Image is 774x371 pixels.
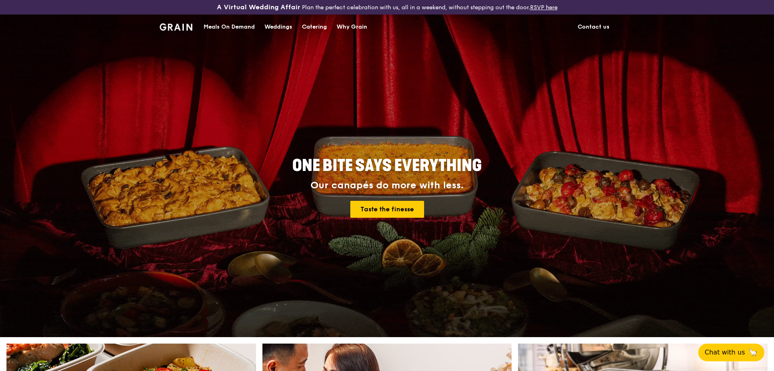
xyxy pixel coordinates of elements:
h3: A Virtual Wedding Affair [217,3,300,11]
a: GrainGrain [160,14,192,38]
span: 🦙 [748,348,758,357]
img: Grain [160,23,192,31]
button: Chat with us🦙 [698,344,764,361]
div: Catering [302,15,327,39]
a: RSVP here [530,4,558,11]
div: Meals On Demand [204,15,255,39]
a: Taste the finesse [350,201,424,218]
a: Catering [297,15,332,39]
a: Contact us [573,15,614,39]
div: Plan the perfect celebration with us, all in a weekend, without stepping out the door. [155,3,619,11]
span: Chat with us [705,348,745,357]
a: Why Grain [332,15,372,39]
a: Weddings [260,15,297,39]
div: Weddings [264,15,292,39]
div: Why Grain [337,15,367,39]
div: Our canapés do more with less. [242,180,532,191]
span: ONE BITE SAYS EVERYTHING [292,156,482,175]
